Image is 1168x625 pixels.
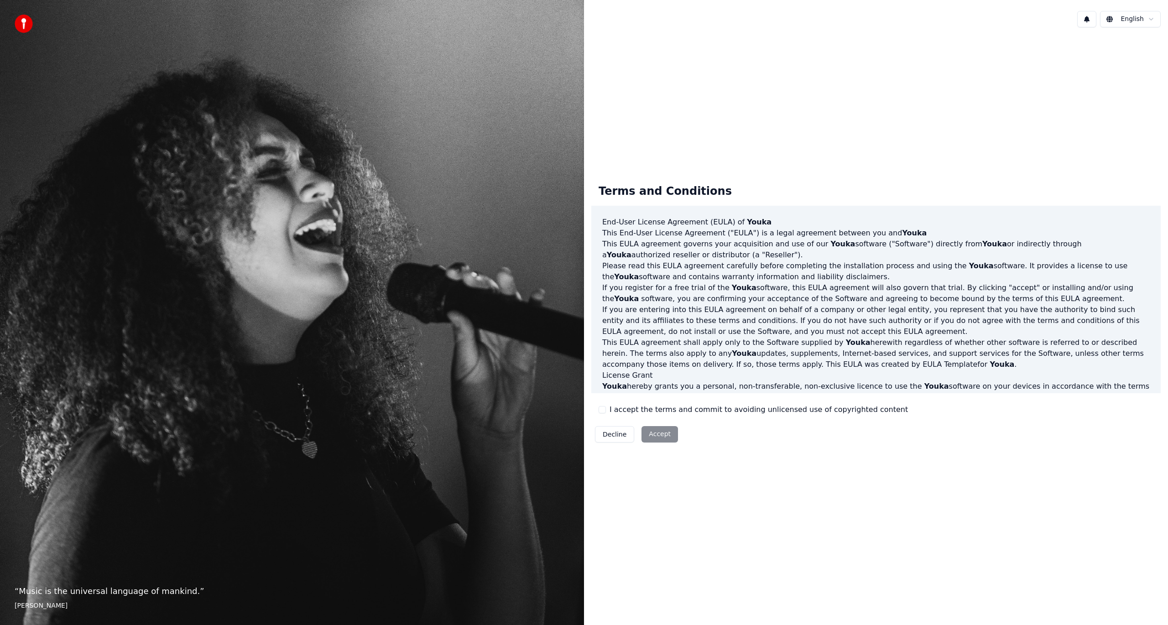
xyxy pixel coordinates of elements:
[602,282,1150,304] p: If you register for a free trial of the software, this EULA agreement will also govern that trial...
[982,240,1007,248] span: Youka
[614,294,639,303] span: Youka
[15,585,569,598] p: “ Music is the universal language of mankind. ”
[732,349,756,358] span: Youka
[602,382,627,391] span: Youka
[990,360,1014,369] span: Youka
[602,337,1150,370] p: This EULA agreement shall apply only to the Software supplied by herewith regardless of whether o...
[602,381,1150,403] p: hereby grants you a personal, non-transferable, non-exclusive licence to use the software on your...
[924,382,949,391] span: Youka
[747,218,772,226] span: Youka
[602,370,1150,381] h3: License Grant
[595,426,634,443] button: Decline
[602,304,1150,337] p: If you are entering into this EULA agreement on behalf of a company or other legal entity, you re...
[902,229,927,237] span: Youka
[602,239,1150,260] p: This EULA agreement governs your acquisition and use of our software ("Software") directly from o...
[607,250,631,259] span: Youka
[15,601,569,610] footer: [PERSON_NAME]
[830,240,855,248] span: Youka
[602,217,1150,228] h3: End-User License Agreement (EULA) of
[602,260,1150,282] p: Please read this EULA agreement carefully before completing the installation process and using th...
[732,283,756,292] span: Youka
[923,360,977,369] a: EULA Template
[602,228,1150,239] p: This End-User License Agreement ("EULA") is a legal agreement between you and
[614,272,639,281] span: Youka
[610,404,908,415] label: I accept the terms and commit to avoiding unlicensed use of copyrighted content
[591,177,739,206] div: Terms and Conditions
[846,338,871,347] span: Youka
[969,261,994,270] span: Youka
[15,15,33,33] img: youka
